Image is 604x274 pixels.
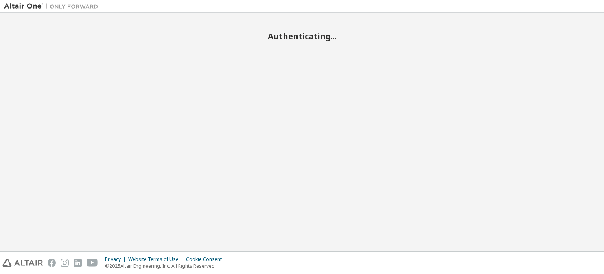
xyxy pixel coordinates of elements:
[4,2,102,10] img: Altair One
[128,256,186,263] div: Website Terms of Use
[105,263,226,269] p: © 2025 Altair Engineering, Inc. All Rights Reserved.
[61,259,69,267] img: instagram.svg
[186,256,226,263] div: Cookie Consent
[87,259,98,267] img: youtube.svg
[4,31,600,41] h2: Authenticating...
[74,259,82,267] img: linkedin.svg
[2,259,43,267] img: altair_logo.svg
[105,256,128,263] div: Privacy
[48,259,56,267] img: facebook.svg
